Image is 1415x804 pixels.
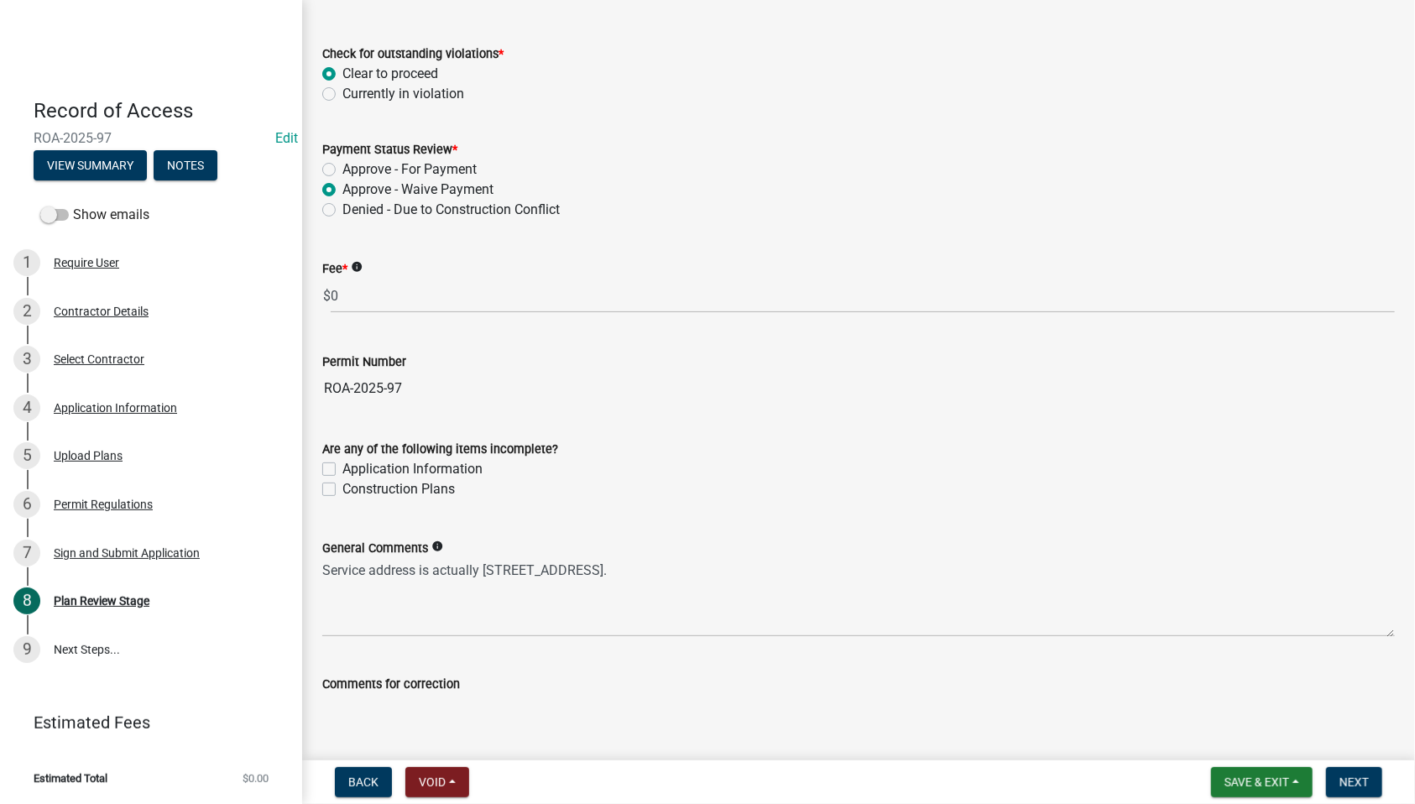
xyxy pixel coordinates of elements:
[154,150,217,180] button: Notes
[1326,767,1382,797] button: Next
[342,200,560,220] label: Denied - Due to Construction Conflict
[13,298,40,325] div: 2
[34,130,269,146] span: ROA-2025-97
[13,249,40,276] div: 1
[419,775,446,789] span: Void
[54,595,149,607] div: Plan Review Stage
[13,587,40,614] div: 8
[322,679,460,691] label: Comments for correction
[1339,775,1369,789] span: Next
[13,442,40,469] div: 5
[322,279,332,313] span: $
[342,84,464,104] label: Currently in violation
[54,402,177,414] div: Application Information
[342,180,493,200] label: Approve - Waive Payment
[405,767,469,797] button: Void
[322,49,504,60] label: Check for outstanding violations
[54,499,153,510] div: Permit Regulations
[13,394,40,421] div: 4
[54,450,123,462] div: Upload Plans
[13,346,40,373] div: 3
[431,540,443,552] i: info
[54,257,119,269] div: Require User
[40,205,149,225] label: Show emails
[34,773,107,784] span: Estimated Total
[342,459,483,479] label: Application Information
[1211,767,1313,797] button: Save & Exit
[322,444,558,456] label: Are any of the following items incomplete?
[322,543,428,555] label: General Comments
[342,64,438,84] label: Clear to proceed
[34,99,289,123] h4: Record of Access
[13,636,40,663] div: 9
[322,357,406,368] label: Permit Number
[34,159,147,173] wm-modal-confirm: Summary
[13,706,275,739] a: Estimated Fees
[275,130,298,146] wm-modal-confirm: Edit Application Number
[54,547,200,559] div: Sign and Submit Application
[342,159,477,180] label: Approve - For Payment
[54,305,149,317] div: Contractor Details
[322,144,457,156] label: Payment Status Review
[1224,775,1289,789] span: Save & Exit
[335,767,392,797] button: Back
[34,18,275,81] img: River Ridge Development Authority, Indiana
[348,775,379,789] span: Back
[13,491,40,518] div: 6
[54,353,144,365] div: Select Contractor
[243,773,269,784] span: $0.00
[13,540,40,566] div: 7
[322,264,347,275] label: Fee
[342,479,455,499] label: Construction Plans
[154,159,217,173] wm-modal-confirm: Notes
[34,150,147,180] button: View Summary
[275,130,298,146] a: Edit
[351,261,363,273] i: info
